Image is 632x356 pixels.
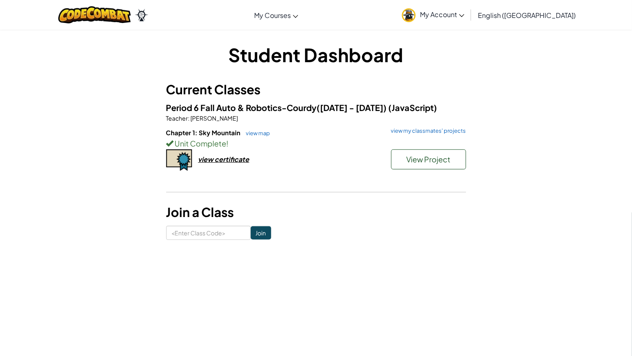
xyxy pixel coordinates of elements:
span: Teacher [166,114,188,122]
span: Period 6 Fall Auto & Robotics-Courdy([DATE] - [DATE]) [166,102,389,113]
span: My Account [420,10,465,19]
img: certificate-icon.png [166,149,192,171]
span: English ([GEOGRAPHIC_DATA]) [478,11,576,20]
button: View Project [391,149,466,169]
h1: Student Dashboard [166,42,466,68]
input: <Enter Class Code> [166,226,251,240]
a: English ([GEOGRAPHIC_DATA]) [474,4,580,26]
span: Chapter 1: Sky Mountain [166,129,242,136]
img: Ozaria [135,9,148,21]
img: CodeCombat logo [58,6,131,23]
a: My Courses [250,4,302,26]
span: ! [227,139,229,148]
input: Join [251,226,271,240]
span: My Courses [254,11,291,20]
a: view my classmates' projects [387,128,466,134]
span: View Project [406,154,451,164]
span: Unit Complete [174,139,227,148]
h3: Current Classes [166,80,466,99]
span: [PERSON_NAME] [190,114,238,122]
img: avatar [402,8,416,22]
span: : [188,114,190,122]
a: view certificate [166,155,250,164]
div: view certificate [198,155,250,164]
a: view map [242,130,270,136]
span: (JavaScript) [389,102,437,113]
h3: Join a Class [166,203,466,222]
a: My Account [398,2,469,28]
